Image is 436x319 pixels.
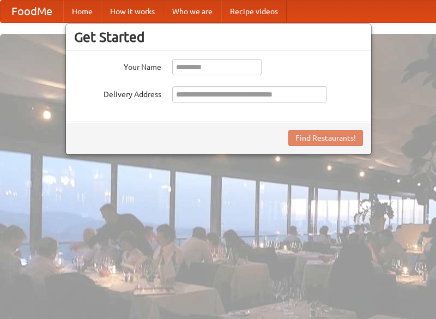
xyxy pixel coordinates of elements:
a: How it works [101,1,163,22]
h3: Get Started [74,29,363,45]
a: Who we are [163,1,221,22]
button: Find Restaurants! [288,130,363,146]
a: Recipe videos [221,1,287,22]
a: Home [63,1,101,22]
label: Delivery Address [74,86,161,100]
a: FoodMe [1,1,63,22]
label: Your Name [74,59,161,73]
